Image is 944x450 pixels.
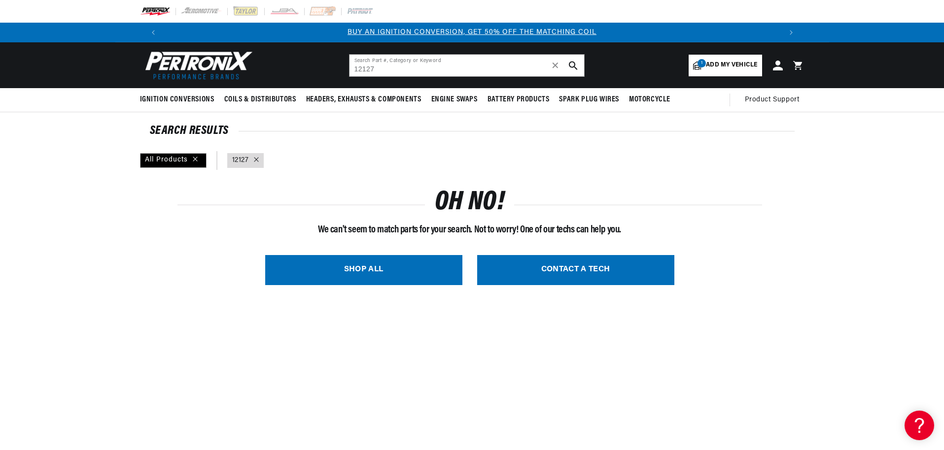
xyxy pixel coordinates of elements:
[562,55,584,76] button: search button
[140,48,253,82] img: Pertronix
[348,29,596,36] a: BUY AN IGNITION CONVERSION, GET 50% OFF THE MATCHING COIL
[150,126,795,136] div: SEARCH RESULTS
[559,95,619,105] span: Spark Plug Wires
[435,192,505,215] h1: OH NO!
[163,27,781,38] div: Announcement
[177,222,762,238] p: We can't seem to match parts for your search. Not to worry! One of our techs can help you.
[488,95,550,105] span: Battery Products
[426,88,483,111] summary: Engine Swaps
[483,88,555,111] summary: Battery Products
[219,88,301,111] summary: Coils & Distributors
[306,95,421,105] span: Headers, Exhausts & Components
[301,88,426,111] summary: Headers, Exhausts & Components
[431,95,478,105] span: Engine Swaps
[624,88,675,111] summary: Motorcycle
[140,88,219,111] summary: Ignition Conversions
[115,23,829,42] slideshow-component: Translation missing: en.sections.announcements.announcement_bar
[745,88,804,112] summary: Product Support
[350,55,584,76] input: Search Part #, Category or Keyword
[140,95,214,105] span: Ignition Conversions
[140,153,207,168] div: All Products
[232,155,249,166] a: 12127
[143,23,163,42] button: Translation missing: en.sections.announcements.previous_announcement
[265,255,462,285] a: SHOP ALL
[706,61,757,70] span: Add my vehicle
[163,27,781,38] div: 1 of 3
[629,95,670,105] span: Motorcycle
[698,59,706,67] span: 1
[477,255,674,285] a: CONTACT A TECH
[745,95,800,105] span: Product Support
[689,55,762,76] a: 1Add my vehicle
[224,95,296,105] span: Coils & Distributors
[781,23,801,42] button: Translation missing: en.sections.announcements.next_announcement
[554,88,624,111] summary: Spark Plug Wires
